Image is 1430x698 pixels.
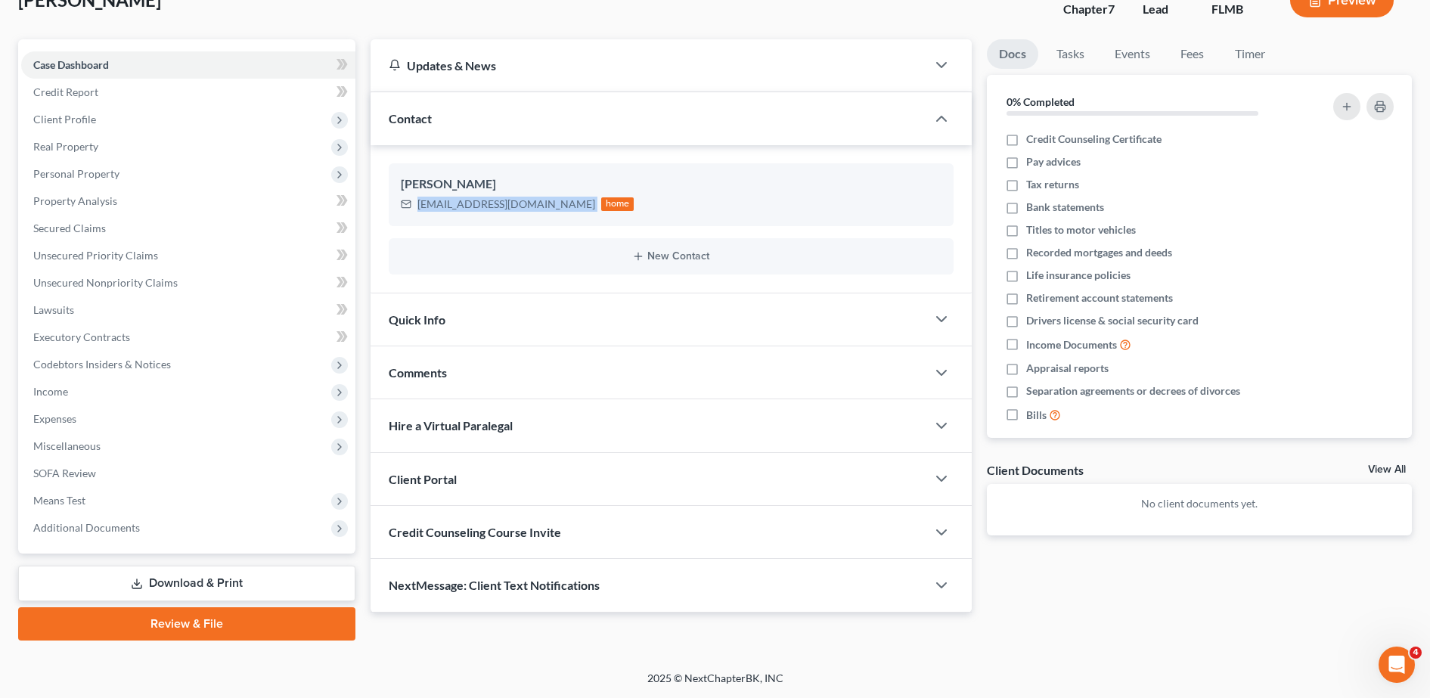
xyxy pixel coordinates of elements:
div: 2025 © NextChapterBK, INC [284,671,1146,698]
iframe: Intercom live chat [1379,647,1415,683]
span: Miscellaneous [33,439,101,452]
div: [PERSON_NAME] [401,175,941,194]
span: Unsecured Priority Claims [33,249,158,262]
a: View All [1368,464,1406,475]
span: Hire a Virtual Paralegal [389,418,513,433]
div: [EMAIL_ADDRESS][DOMAIN_NAME] [417,197,595,212]
span: Additional Documents [33,521,140,534]
a: Events [1103,39,1162,69]
span: Comments [389,365,447,380]
span: Means Test [33,494,85,507]
button: New Contact [401,250,941,262]
strong: 0% Completed [1007,95,1075,108]
span: Retirement account statements [1026,290,1173,306]
div: Chapter [1063,1,1118,18]
span: Secured Claims [33,222,106,234]
span: Expenses [33,412,76,425]
a: Unsecured Priority Claims [21,242,355,269]
span: Contact [389,111,432,126]
span: Case Dashboard [33,58,109,71]
span: 7 [1108,2,1115,16]
div: Lead [1143,1,1187,18]
a: Tasks [1044,39,1097,69]
span: Real Property [33,140,98,153]
span: Appraisal reports [1026,361,1109,376]
div: home [601,197,634,211]
a: Executory Contracts [21,324,355,351]
div: Client Documents [987,462,1084,478]
span: Credit Counseling Certificate [1026,132,1162,147]
a: Case Dashboard [21,51,355,79]
a: Fees [1168,39,1217,69]
span: Credit Report [33,85,98,98]
span: Executory Contracts [33,330,130,343]
span: Client Portal [389,472,457,486]
div: Updates & News [389,57,908,73]
span: Tax returns [1026,177,1079,192]
p: No client documents yet. [999,496,1400,511]
span: Lawsuits [33,303,74,316]
a: Secured Claims [21,215,355,242]
a: Unsecured Nonpriority Claims [21,269,355,296]
span: Recorded mortgages and deeds [1026,245,1172,260]
span: Bills [1026,408,1047,423]
a: Credit Report [21,79,355,106]
span: Life insurance policies [1026,268,1131,283]
span: Pay advices [1026,154,1081,169]
a: Lawsuits [21,296,355,324]
a: Docs [987,39,1038,69]
span: Credit Counseling Course Invite [389,525,561,539]
span: Separation agreements or decrees of divorces [1026,383,1240,399]
span: NextMessage: Client Text Notifications [389,578,600,592]
span: Client Profile [33,113,96,126]
a: Download & Print [18,566,355,601]
a: Property Analysis [21,188,355,215]
span: Unsecured Nonpriority Claims [33,276,178,289]
span: Personal Property [33,167,119,180]
span: Titles to motor vehicles [1026,222,1136,237]
a: Review & File [18,607,355,641]
div: FLMB [1211,1,1266,18]
span: Property Analysis [33,194,117,207]
span: Bank statements [1026,200,1104,215]
span: Income Documents [1026,337,1117,352]
span: 4 [1410,647,1422,659]
a: Timer [1223,39,1277,69]
span: Income [33,385,68,398]
span: SOFA Review [33,467,96,479]
span: Quick Info [389,312,445,327]
span: Codebtors Insiders & Notices [33,358,171,371]
a: SOFA Review [21,460,355,487]
span: Drivers license & social security card [1026,313,1199,328]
